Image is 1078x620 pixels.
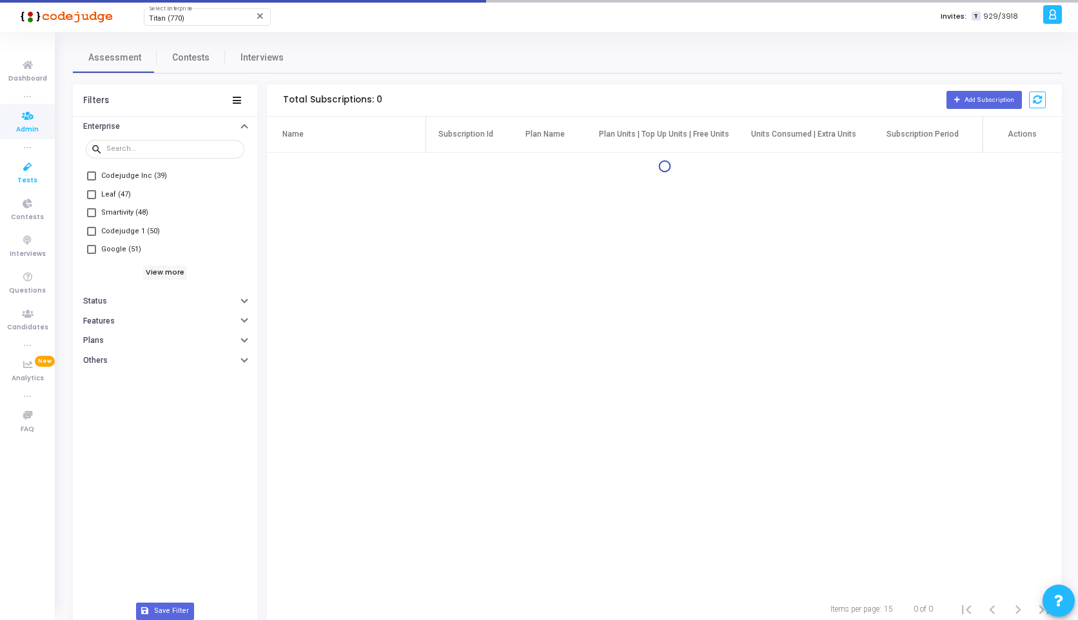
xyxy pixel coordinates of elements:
span: Titan (770) [149,14,184,23]
span: Google (51) [101,242,141,257]
span: New [35,356,55,367]
div: Filters [83,95,109,106]
span: Add Subscription [965,96,1014,103]
th: Plan Name [505,117,585,153]
label: Invites: [941,11,966,22]
span: Codejudge 1 (50) [101,224,160,239]
h6: Status [83,296,107,306]
span: T [972,12,980,21]
h6: Others [83,356,108,365]
span: Analytics [12,373,44,384]
button: Others [73,351,257,371]
span: Interviews [240,51,284,64]
button: Save Filter [136,603,195,619]
span: Questions [9,286,46,296]
span: 929/3918 [983,11,1018,22]
span: Tests [17,175,37,186]
div: Name [282,127,304,141]
span: Contests [172,51,210,64]
div: 15 [884,603,893,615]
th: Actions [983,117,1062,153]
span: Save Filter [154,606,189,617]
h6: Features [83,316,115,326]
span: Smartivity (48) [101,205,148,220]
th: Subscription Id [426,117,505,153]
span: Interviews [10,249,46,260]
button: Status [73,291,257,311]
span: Admin [16,124,39,135]
input: Search... [106,145,239,153]
th: Plan Units | Top Up Units | Free Units [585,117,744,153]
img: logo [16,3,113,29]
h6: Enterprise [83,122,120,131]
div: 0 of 0 [914,603,933,615]
span: FAQ [21,424,34,435]
button: Features [73,311,257,331]
span: Assessment [88,51,141,64]
span: Contests [11,212,44,223]
span: Codejudge Inc (39) [101,168,167,184]
button: Add Subscription [946,91,1022,108]
span: Dashboard [8,73,47,84]
div: Items per page: [830,603,881,615]
button: Plans [73,331,257,351]
h5: Total Subscriptions: 0 [283,95,382,106]
th: Units Consumed | Extra Units [744,117,863,153]
h6: View more [143,266,188,280]
h6: Plans [83,336,104,345]
span: Leaf (47) [101,187,131,202]
button: Enterprise [73,117,257,137]
th: Subscription Period [863,117,983,153]
mat-icon: search [91,143,106,155]
span: Candidates [7,322,48,333]
mat-icon: Clear [255,11,266,21]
